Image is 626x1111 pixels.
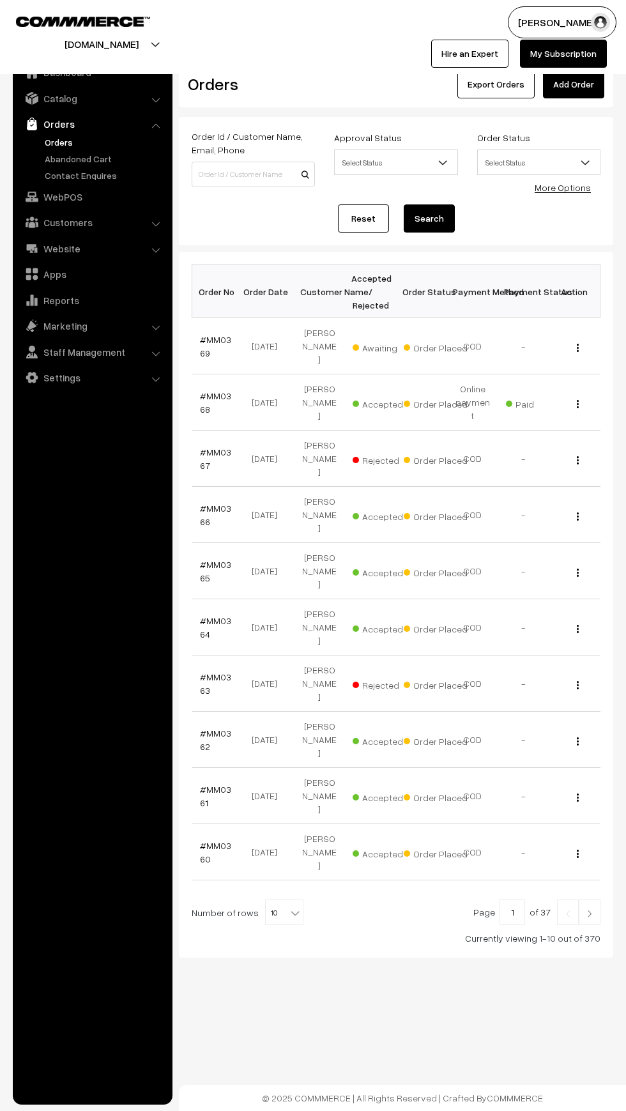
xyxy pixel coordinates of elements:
[294,374,345,431] td: [PERSON_NAME]
[192,906,259,919] span: Number of rows
[498,655,549,712] td: -
[42,169,168,182] a: Contact Enquires
[200,334,231,358] a: #MM0369
[577,569,579,577] img: Menu
[294,655,345,712] td: [PERSON_NAME]
[345,265,396,318] th: Accepted / Rejected
[16,185,168,208] a: WebPOS
[549,265,600,318] th: Action
[535,182,591,193] a: More Options
[498,824,549,880] td: -
[353,394,416,411] span: Accepted
[404,788,468,804] span: Order Placed
[243,543,294,599] td: [DATE]
[16,17,150,26] img: COMMMERCE
[294,768,345,824] td: [PERSON_NAME]
[498,265,549,318] th: Payment Status
[447,655,498,712] td: COD
[353,619,416,636] span: Accepted
[447,318,498,374] td: COD
[243,265,294,318] th: Order Date
[294,712,345,768] td: [PERSON_NAME]
[577,737,579,746] img: Menu
[243,318,294,374] td: [DATE]
[334,131,402,144] label: Approval Status
[200,728,231,752] a: #MM0362
[243,374,294,431] td: [DATE]
[200,671,231,696] a: #MM0363
[294,824,345,880] td: [PERSON_NAME]
[447,543,498,599] td: COD
[584,910,595,917] img: Right
[396,265,447,318] th: Order Status
[192,130,315,157] label: Order Id / Customer Name, Email, Phone
[431,40,508,68] a: Hire an Expert
[447,431,498,487] td: COD
[473,907,495,917] span: Page
[294,543,345,599] td: [PERSON_NAME]
[577,793,579,802] img: Menu
[404,450,468,467] span: Order Placed
[447,374,498,431] td: Online payment
[543,70,604,98] a: Add Order
[498,768,549,824] td: -
[508,6,616,38] button: [PERSON_NAME]…
[577,456,579,464] img: Menu
[243,824,294,880] td: [DATE]
[200,447,231,471] a: #MM0367
[498,712,549,768] td: -
[200,559,231,583] a: #MM0365
[294,265,345,318] th: Customer Name
[530,907,551,917] span: of 37
[16,211,168,234] a: Customers
[498,487,549,543] td: -
[353,844,416,861] span: Accepted
[192,931,600,945] div: Currently viewing 1-10 out of 370
[294,599,345,655] td: [PERSON_NAME]
[243,712,294,768] td: [DATE]
[353,507,416,523] span: Accepted
[353,675,416,692] span: Rejected
[294,318,345,374] td: [PERSON_NAME]
[353,563,416,579] span: Accepted
[16,87,168,110] a: Catalog
[353,338,416,355] span: Awaiting
[577,400,579,408] img: Menu
[16,13,128,28] a: COMMMERCE
[243,487,294,543] td: [DATE]
[42,135,168,149] a: Orders
[404,204,455,233] button: Search
[457,70,535,98] button: Export Orders
[577,344,579,352] img: Menu
[447,599,498,655] td: COD
[404,394,468,411] span: Order Placed
[243,768,294,824] td: [DATE]
[266,900,303,926] span: 10
[577,850,579,858] img: Menu
[200,615,231,640] a: #MM0364
[404,619,468,636] span: Order Placed
[478,151,600,174] span: Select Status
[404,675,468,692] span: Order Placed
[16,341,168,364] a: Staff Management
[192,265,243,318] th: Order No
[577,512,579,521] img: Menu
[477,149,600,175] span: Select Status
[577,625,579,633] img: Menu
[487,1092,543,1103] a: COMMMERCE
[447,265,498,318] th: Payment Method
[404,844,468,861] span: Order Placed
[294,431,345,487] td: [PERSON_NAME]
[562,910,574,917] img: Left
[16,237,168,260] a: Website
[447,768,498,824] td: COD
[16,314,168,337] a: Marketing
[243,599,294,655] td: [DATE]
[179,1085,626,1111] footer: © 2025 COMMMERCE | All Rights Reserved | Crafted By
[16,112,168,135] a: Orders
[16,289,168,312] a: Reports
[404,338,468,355] span: Order Placed
[447,712,498,768] td: COD
[353,732,416,748] span: Accepted
[334,149,457,175] span: Select Status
